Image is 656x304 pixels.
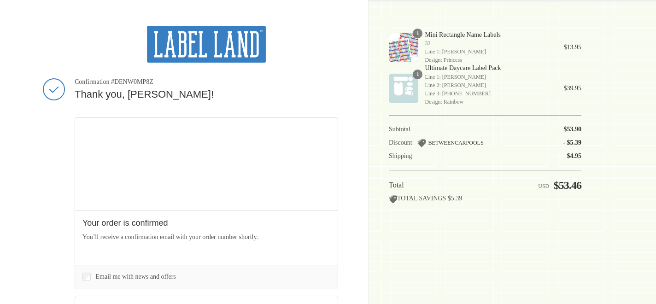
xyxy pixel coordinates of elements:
span: $53.90 [564,126,582,133]
span: Line 3: [PHONE_NUMBER] [425,89,551,98]
span: Ultimate Daycare Label Pack [425,64,551,72]
img: Mini Rectangle Name Labels - Label Land [389,33,418,62]
span: Shipping [389,152,412,159]
span: $53.46 [554,179,581,191]
span: Total [389,181,404,189]
span: Mini Rectangle Name Labels [425,31,551,39]
span: Line 2: [PERSON_NAME] [425,81,551,89]
span: 33 [425,39,551,47]
span: $5.39 [448,195,463,202]
span: USD [538,183,549,189]
span: Discount [389,139,412,146]
th: Subtotal [389,125,512,134]
span: 1 [413,29,422,38]
h2: Your order is confirmed [82,218,330,228]
img: Label Land [147,26,265,63]
span: TOTAL SAVINGS [389,195,446,202]
span: - $5.39 [563,139,581,146]
img: White design multi-purpose stick on daycare name labels pack [389,74,418,103]
span: 1 [413,70,422,79]
span: Design: Rainbow [425,98,551,106]
span: Line 1: [PERSON_NAME] [425,47,551,56]
span: $13.95 [564,44,582,51]
h2: Thank you, [PERSON_NAME]! [75,88,338,101]
span: $4.95 [567,152,582,159]
span: Confirmation #DENW0MP8Z [75,78,338,86]
span: Email me with news and offers [96,273,176,280]
span: $39.95 [564,85,582,92]
p: You’ll receive a confirmation email with your order number shortly. [82,232,330,242]
iframe: Google map displaying pin point of shipping address: Odessa, Florida [75,118,338,210]
span: Design: Princess [425,56,551,64]
span: Line 1: [PERSON_NAME] [425,73,551,81]
span: BETWEENCARPOOLS [428,140,484,146]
